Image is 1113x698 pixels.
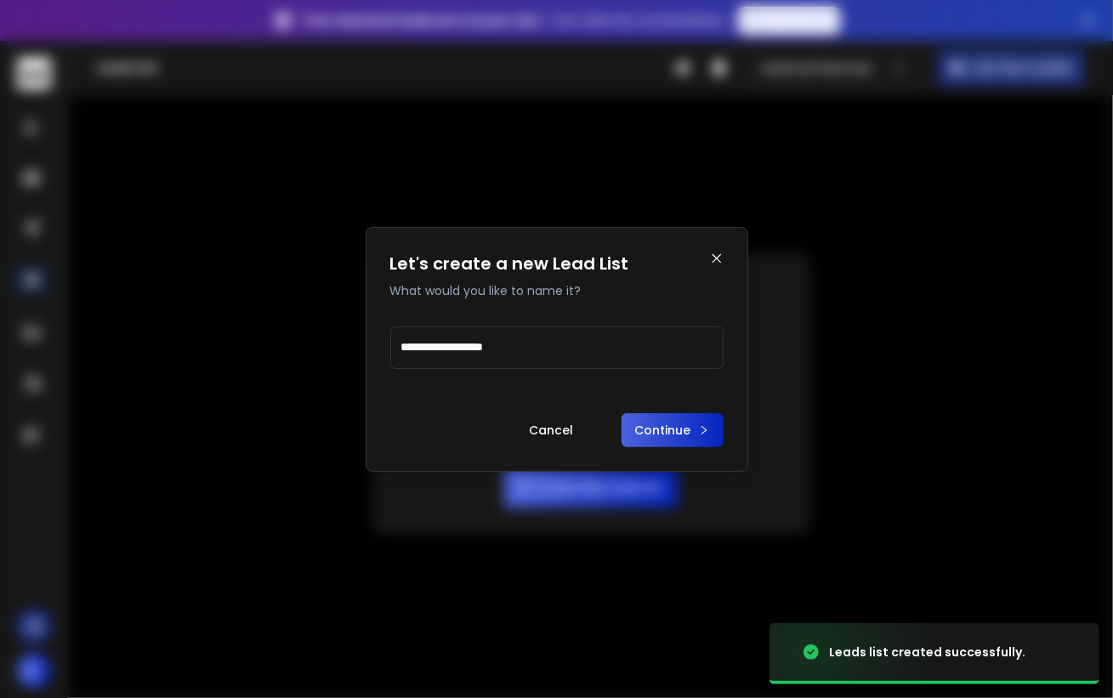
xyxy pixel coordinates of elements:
[622,413,724,447] button: Continue
[390,282,629,299] p: What would you like to name it?
[390,252,629,275] h1: Let's create a new Lead List
[829,644,1025,661] div: Leads list created successfully.
[516,413,588,447] button: Cancel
